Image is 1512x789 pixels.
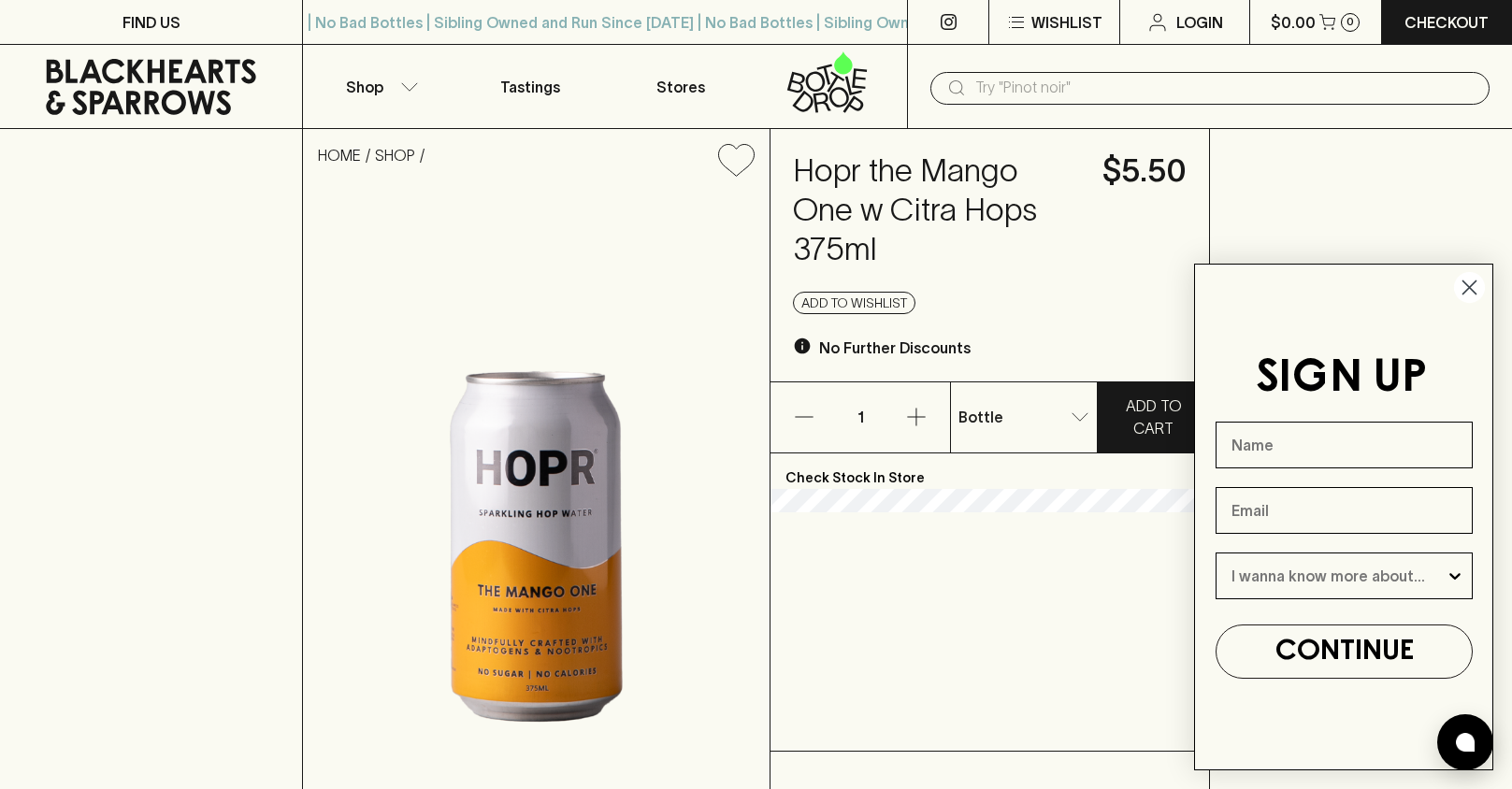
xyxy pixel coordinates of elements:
[1231,553,1446,598] input: I wanna know more about...
[1404,11,1489,34] p: Checkout
[1453,271,1486,304] button: Close dialog
[711,136,762,184] button: Add to wishlist
[656,76,705,98] p: Stores
[1175,245,1512,789] div: FLYOUT Form
[1256,357,1427,400] span: SIGN UP
[375,147,415,164] a: SHOP
[1271,11,1316,34] p: $0.00
[303,45,454,128] button: Shop
[793,151,1079,269] h4: Hopr the Mango One w Citra Hops 375ml
[1216,422,1473,468] input: Name
[500,76,560,98] p: Tastings
[454,45,605,128] a: Tastings
[1446,553,1464,598] button: Show Options
[1456,733,1475,752] img: bubble-icon
[975,73,1475,103] input: Try "Pinot noir"
[605,45,756,128] a: Stores
[838,382,883,452] p: 1
[793,292,915,314] button: Add to wishlist
[951,398,1097,436] div: Bottle
[1176,11,1223,34] p: Login
[346,76,383,98] p: Shop
[1216,487,1473,534] input: Email
[1216,624,1473,679] button: CONTINUE
[819,337,971,359] p: No Further Discounts
[122,11,180,34] p: FIND US
[958,406,1003,428] p: Bottle
[1346,17,1354,27] p: 0
[1107,394,1199,439] p: ADD TO CART
[770,453,1208,489] p: Check Stock In Store
[318,147,361,164] a: HOME
[1102,151,1187,191] h4: $5.50
[1098,382,1208,452] button: ADD TO CART
[1031,11,1102,34] p: Wishlist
